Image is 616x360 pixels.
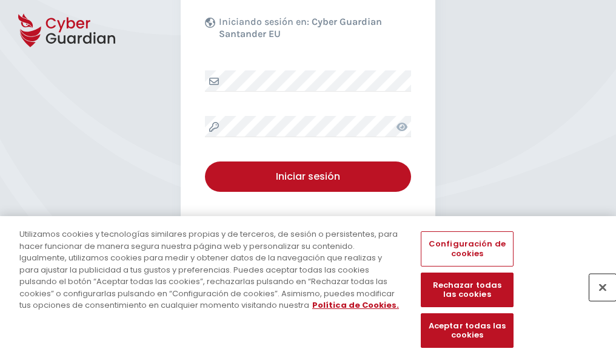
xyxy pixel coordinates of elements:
button: Cerrar [589,274,616,301]
div: Utilizamos cookies y tecnologías similares propias y de terceros, de sesión o persistentes, para ... [19,228,403,311]
a: Más información sobre su privacidad, se abre en una nueva pestaña [312,299,399,311]
button: Configuración de cookies, Abre el cuadro de diálogo del centro de preferencias. [421,231,513,266]
button: Iniciar sesión [205,161,411,192]
button: Aceptar todas las cookies [421,313,513,348]
div: Iniciar sesión [214,169,402,184]
button: Rechazar todas las cookies [421,273,513,307]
